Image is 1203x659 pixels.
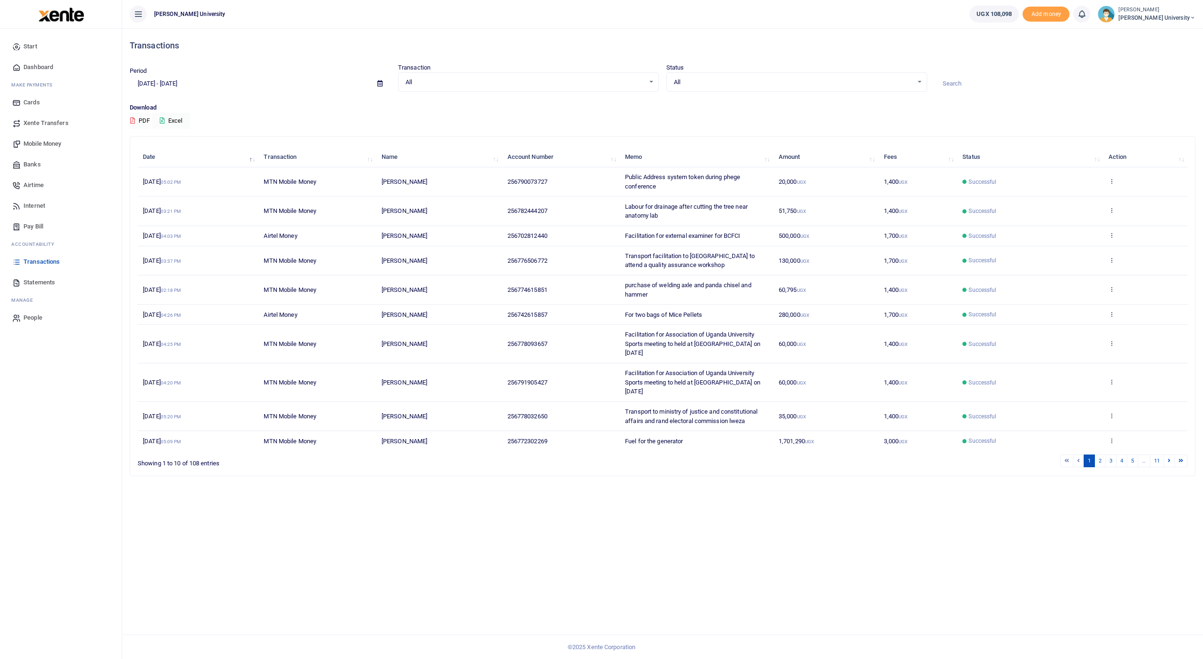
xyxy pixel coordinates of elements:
[625,331,760,356] span: Facilitation for Association of Uganda University Sports meeting to held at [GEOGRAPHIC_DATA] on ...
[264,232,297,239] span: Airtel Money
[23,42,37,51] span: Start
[16,298,33,303] span: anage
[264,340,316,347] span: MTN Mobile Money
[898,288,907,293] small: UGX
[1118,6,1195,14] small: [PERSON_NAME]
[8,36,114,57] a: Start
[508,438,547,445] span: 256772302269
[23,257,60,267] span: Transactions
[138,147,258,167] th: Date: activate to sort column descending
[382,207,427,214] span: [PERSON_NAME]
[1127,455,1138,467] a: 5
[8,113,114,133] a: Xente Transfers
[39,8,84,22] img: logo-large
[625,311,702,318] span: For two bags of Mice Pellets
[625,282,751,298] span: purchase of welding axle and panda chisel and hammer
[130,113,150,129] button: PDF
[1103,147,1187,167] th: Action: activate to sort column ascending
[898,380,907,385] small: UGX
[161,439,181,444] small: 05:09 PM
[143,207,181,214] span: [DATE]
[264,178,316,185] span: MTN Mobile Money
[898,209,907,214] small: UGX
[976,9,1012,19] span: UGX 108,098
[258,147,376,167] th: Transaction: activate to sort column ascending
[508,286,547,293] span: 256774615851
[8,251,114,272] a: Transactions
[264,311,297,318] span: Airtel Money
[143,413,181,420] span: [DATE]
[161,259,181,264] small: 03:37 PM
[16,82,53,87] span: ake Payments
[935,76,1195,92] input: Search
[797,209,806,214] small: UGX
[382,438,427,445] span: [PERSON_NAME]
[957,147,1103,167] th: Status: activate to sort column ascending
[1118,14,1195,22] span: [PERSON_NAME] University
[1023,7,1070,22] li: Toup your wallet
[878,147,957,167] th: Fees: activate to sort column ascending
[508,379,547,386] span: 256791905427
[1116,455,1127,467] a: 4
[800,313,809,318] small: UGX
[161,234,181,239] small: 04:03 PM
[143,178,181,185] span: [DATE]
[797,180,806,185] small: UGX
[130,103,1195,113] p: Download
[8,196,114,216] a: Internet
[969,207,996,215] span: Successful
[264,438,316,445] span: MTN Mobile Money
[779,379,806,386] span: 60,000
[508,340,547,347] span: 256778093657
[779,413,806,420] span: 35,000
[779,286,806,293] span: 60,795
[8,78,114,92] li: M
[8,293,114,307] li: M
[143,311,181,318] span: [DATE]
[625,203,748,220] span: Labour for drainage after cutting the tree near anatomy lab
[969,178,996,186] span: Successful
[508,257,547,264] span: 256776506772
[382,379,427,386] span: [PERSON_NAME]
[969,310,996,319] span: Successful
[382,413,427,420] span: [PERSON_NAME]
[23,180,44,190] span: Airtime
[797,380,806,385] small: UGX
[884,257,908,264] span: 1,700
[625,173,740,190] span: Public Address system token during phege conference
[382,232,427,239] span: [PERSON_NAME]
[382,311,427,318] span: [PERSON_NAME]
[23,278,55,287] span: Statements
[161,209,181,214] small: 03:21 PM
[143,340,181,347] span: [DATE]
[382,340,427,347] span: [PERSON_NAME]
[884,178,908,185] span: 1,400
[508,207,547,214] span: 256782444207
[966,6,1023,23] li: Wallet ballance
[264,257,316,264] span: MTN Mobile Money
[969,412,996,421] span: Successful
[8,272,114,293] a: Statements
[1084,455,1095,467] a: 1
[1105,455,1117,467] a: 3
[143,232,181,239] span: [DATE]
[969,256,996,265] span: Successful
[800,259,809,264] small: UGX
[38,10,84,17] a: logo-small logo-large logo-large
[23,118,69,128] span: Xente Transfers
[800,234,809,239] small: UGX
[8,175,114,196] a: Airtime
[898,259,907,264] small: UGX
[8,154,114,175] a: Banks
[779,207,806,214] span: 51,750
[23,98,40,107] span: Cards
[969,6,1019,23] a: UGX 108,098
[898,414,907,419] small: UGX
[264,379,316,386] span: MTN Mobile Money
[161,380,181,385] small: 04:20 PM
[625,232,740,239] span: Facilitation for external examiner for BCFCI
[23,139,61,149] span: Mobile Money
[884,379,908,386] span: 1,400
[969,378,996,387] span: Successful
[898,439,907,444] small: UGX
